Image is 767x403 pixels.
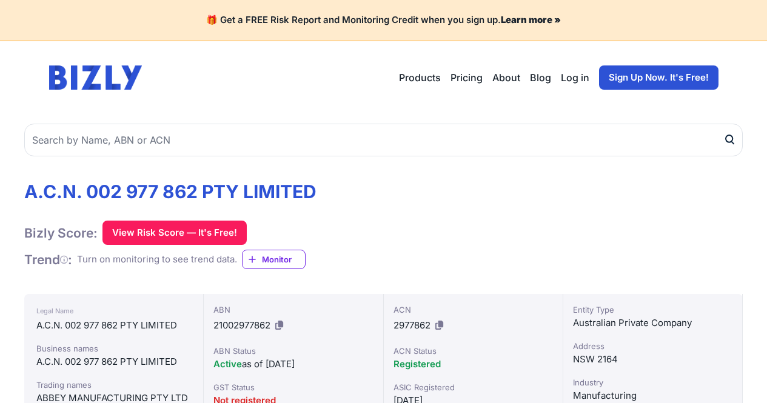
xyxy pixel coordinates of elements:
[24,225,98,241] h1: Bizly Score:
[573,304,732,316] div: Entity Type
[573,376,732,388] div: Industry
[394,358,441,370] span: Registered
[530,70,551,85] a: Blog
[36,318,191,333] div: A.C.N. 002 977 862 PTY LIMITED
[213,381,373,393] div: GST Status
[450,70,483,85] a: Pricing
[573,340,732,352] div: Address
[394,319,430,331] span: 2977862
[262,253,305,265] span: Monitor
[573,352,732,367] div: NSW 2164
[24,251,72,268] h1: Trend :
[102,221,247,245] button: View Risk Score — It's Free!
[24,124,743,156] input: Search by Name, ABN or ACN
[213,358,242,370] span: Active
[242,250,306,269] a: Monitor
[492,70,520,85] a: About
[213,357,373,371] div: as of [DATE]
[15,15,752,26] h4: 🎁 Get a FREE Risk Report and Monitoring Credit when you sign up.
[36,355,191,369] div: A.C.N. 002 977 862 PTY LIMITED
[573,388,732,403] div: Manufacturing
[399,70,441,85] button: Products
[36,379,191,391] div: Trading names
[36,342,191,355] div: Business names
[77,253,237,267] div: Turn on monitoring to see trend data.
[573,316,732,330] div: Australian Private Company
[394,381,553,393] div: ASIC Registered
[561,70,589,85] a: Log in
[213,319,270,331] span: 21002977862
[36,304,191,318] div: Legal Name
[394,345,553,357] div: ACN Status
[24,181,317,202] h1: A.C.N. 002 977 862 PTY LIMITED
[394,304,553,316] div: ACN
[501,14,561,25] a: Learn more »
[213,345,373,357] div: ABN Status
[213,304,373,316] div: ABN
[599,65,718,90] a: Sign Up Now. It's Free!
